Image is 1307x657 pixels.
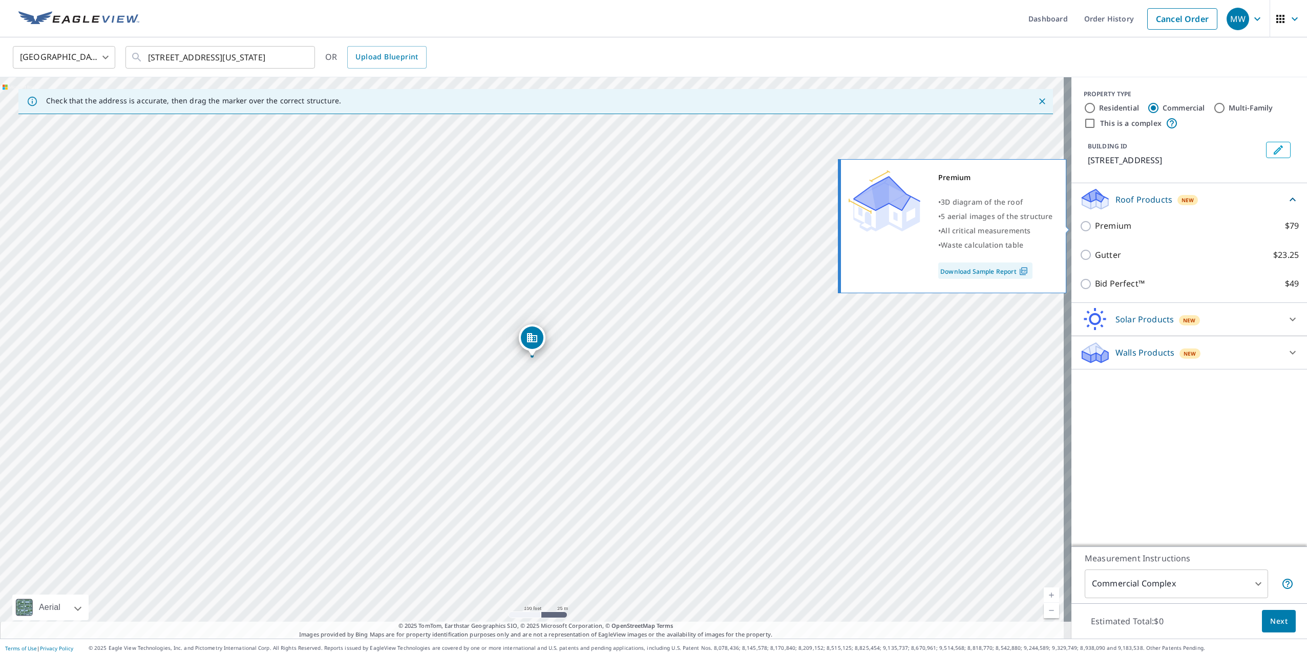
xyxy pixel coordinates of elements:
p: BUILDING ID [1088,142,1127,150]
img: Premium [849,170,920,232]
span: All critical measurements [941,226,1030,235]
a: Cancel Order [1147,8,1217,30]
label: Commercial [1163,103,1205,113]
p: Check that the address is accurate, then drag the marker over the correct structure. [46,96,341,105]
span: Waste calculation table [941,240,1023,250]
a: Upload Blueprint [347,46,426,69]
div: • [938,224,1053,238]
img: Pdf Icon [1017,267,1030,276]
div: Walls ProductsNew [1080,340,1299,365]
div: • [938,238,1053,252]
p: Walls Products [1115,346,1174,359]
span: Next [1270,615,1288,628]
p: Bid Perfect™ [1095,277,1145,290]
a: Download Sample Report [938,262,1032,279]
img: EV Logo [18,11,139,27]
span: © 2025 TomTom, Earthstar Geographics SIO, © 2025 Microsoft Corporation, © [398,622,673,630]
div: Roof ProductsNew [1080,187,1299,211]
span: Upload Blueprint [355,51,418,63]
a: Privacy Policy [40,645,73,652]
div: Commercial Complex [1085,570,1268,598]
p: Premium [1095,220,1131,232]
span: 3D diagram of the roof [941,197,1023,207]
button: Close [1036,95,1049,108]
span: Each building may require a separate measurement report; if so, your account will be billed per r... [1281,578,1294,590]
div: Aerial [12,595,89,620]
span: 5 aerial images of the structure [941,211,1052,221]
div: Dropped pin, building 1, Commercial property, 816 Main St Olton, TX 79064 [519,324,545,356]
div: OR [325,46,427,69]
a: Terms [657,622,673,629]
span: New [1183,316,1196,324]
p: | [5,645,73,651]
p: Measurement Instructions [1085,552,1294,564]
p: Roof Products [1115,193,1172,206]
span: New [1182,196,1194,204]
label: Residential [1099,103,1139,113]
input: Search by address or latitude-longitude [148,43,294,72]
span: New [1184,349,1196,358]
a: OpenStreetMap [612,622,655,629]
a: Current Level 18, Zoom Out [1044,603,1059,618]
a: Terms of Use [5,645,37,652]
div: • [938,195,1053,209]
p: Solar Products [1115,313,1174,325]
label: Multi-Family [1229,103,1273,113]
p: © 2025 Eagle View Technologies, Inc. and Pictometry International Corp. All Rights Reserved. Repo... [89,644,1302,652]
div: PROPERTY TYPE [1084,90,1295,99]
p: Gutter [1095,249,1121,261]
p: $79 [1285,220,1299,232]
div: MW [1227,8,1249,30]
p: Estimated Total: $0 [1083,610,1172,632]
a: Current Level 18, Zoom In [1044,587,1059,603]
button: Edit building 1 [1266,142,1291,158]
label: This is a complex [1100,118,1162,128]
p: $23.25 [1273,249,1299,261]
div: Premium [938,170,1053,185]
div: Solar ProductsNew [1080,307,1299,332]
p: [STREET_ADDRESS] [1088,154,1262,166]
div: Aerial [36,595,64,620]
div: [GEOGRAPHIC_DATA] [13,43,115,72]
p: $49 [1285,277,1299,290]
button: Next [1262,610,1296,633]
div: • [938,209,1053,224]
